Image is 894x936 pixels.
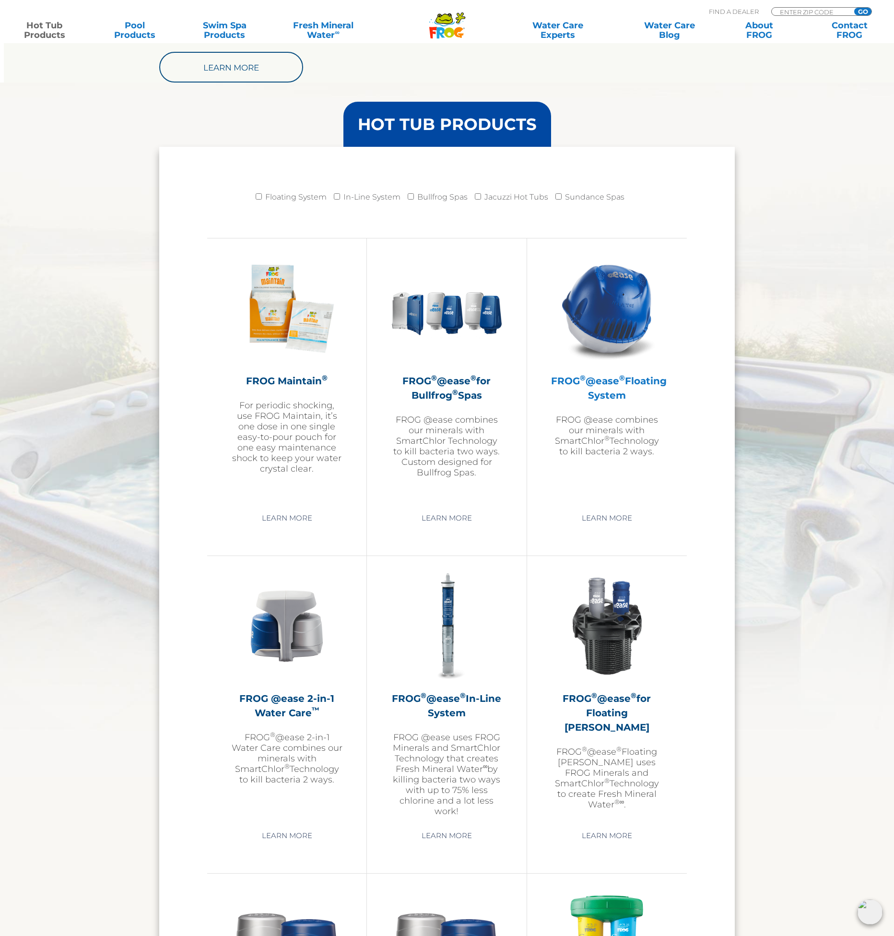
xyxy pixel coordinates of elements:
sup: ® [591,691,597,700]
p: FROG @ease combines our minerals with SmartChlor Technology to kill bacteria 2 ways. [551,415,663,457]
sup: ® [604,434,610,442]
p: For periodic shocking, use FROG Maintain, it’s one dose in one single easy-to-pour pouch for one ... [231,400,342,474]
a: Learn More [411,827,483,844]
a: Fresh MineralWater∞ [280,21,367,40]
sup: ® [460,691,466,700]
sup: ® [284,762,290,770]
a: Learn More [571,827,643,844]
img: bullfrog-product-hero-300x300.png [391,253,502,364]
a: Learn More [571,509,643,527]
sup: ® [452,388,458,397]
a: Water CareExperts [501,21,614,40]
sup: ® [631,691,636,700]
label: Bullfrog Spas [417,188,468,207]
sup: ® [471,373,476,382]
a: FROG Maintain®For periodic shocking, use FROG Maintain, it’s one dose in one single easy-to-pour ... [231,253,342,502]
a: Learn More [159,52,303,83]
label: Floating System [265,188,327,207]
img: hot-tub-product-atease-system-300x300.png [551,253,662,364]
p: FROG @ease combines our minerals with SmartChlor Technology to kill bacteria two ways. Custom des... [391,415,502,478]
p: FROG @ease Floating [PERSON_NAME] uses FROG Minerals and SmartChlor Technology to create Fresh Mi... [551,746,663,810]
a: FROG @ease 2-in-1 Water Care™FROG®@ease 2-in-1 Water Care combines our minerals with SmartChlor®T... [231,570,342,820]
h2: FROG @ease for Bullfrog Spas [391,374,502,403]
input: GO [854,8,871,15]
sup: ∞ [483,762,488,770]
a: Learn More [251,509,323,527]
img: InLineWeir_Front_High_inserting-v2-300x300.png [551,570,662,682]
a: Water CareBlog [635,21,705,40]
h2: FROG @ease Floating System [551,374,663,403]
p: FROG @ease 2-in-1 Water Care combines our minerals with SmartChlor Technology to kill bacteria 2 ... [231,732,342,785]
label: In-Line System [343,188,400,207]
h2: FROG @ease In-Line System [391,691,502,720]
img: @ease-2-in-1-Holder-v2-300x300.png [231,570,342,682]
a: Learn More [251,827,323,844]
sup: ® [619,373,625,382]
label: Sundance Spas [565,188,624,207]
a: FROG®@ease®for Floating [PERSON_NAME]FROG®@ease®Floating [PERSON_NAME] uses FROG Minerals and Sma... [551,570,663,820]
img: openIcon [858,900,882,924]
sup: ® [604,777,610,784]
sup: ∞ [335,28,340,36]
input: Zip Code Form [779,8,844,16]
h3: HOT TUB PRODUCTS [358,116,537,132]
sup: ® [616,745,622,753]
h2: FROG @ease 2-in-1 Water Care [231,691,342,720]
label: Jacuzzi Hot Tubs [484,188,548,207]
p: Find A Dealer [709,7,759,16]
a: FROG®@ease®for Bullfrog®SpasFROG @ease combines our minerals with SmartChlor Technology to kill b... [391,253,502,502]
a: ContactFROG [814,21,884,40]
a: FROG®@ease®Floating SystemFROG @ease combines our minerals with SmartChlor®Technology to kill bac... [551,253,663,502]
sup: ® [614,798,620,806]
a: Hot TubProducts [10,21,80,40]
a: FROG®@ease®In-Line SystemFROG @ease uses FROG Minerals and SmartChlor Technology that creates Fre... [391,570,502,820]
p: FROG @ease uses FROG Minerals and SmartChlor Technology that creates Fresh Mineral Water by killi... [391,732,502,817]
img: Frog_Maintain_Hero-2-v2-300x300.png [231,253,342,364]
a: Learn More [411,509,483,527]
sup: ∞ [620,798,624,806]
sup: ™ [312,705,319,714]
sup: ® [421,691,426,700]
img: inline-system-300x300.png [391,570,502,682]
sup: ® [580,373,586,382]
a: AboutFROG [724,21,794,40]
sup: ® [582,745,587,753]
h2: FROG Maintain [231,374,342,388]
h2: FROG @ease for Floating [PERSON_NAME] [551,691,663,735]
a: Swim SpaProducts [189,21,259,40]
sup: ® [270,731,275,738]
sup: ® [431,373,437,382]
sup: ® [322,373,328,382]
a: PoolProducts [100,21,170,40]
